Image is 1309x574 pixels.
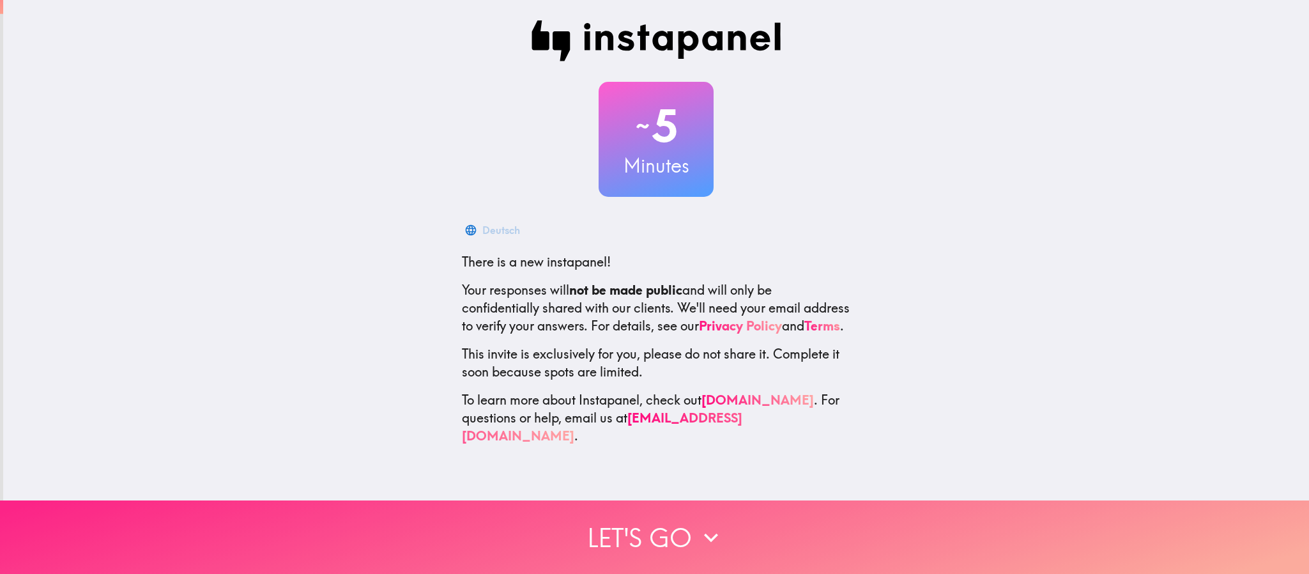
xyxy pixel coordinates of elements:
b: not be made public [569,282,682,298]
span: There is a new instapanel! [462,254,611,270]
span: ~ [634,107,652,145]
a: Privacy Policy [699,318,782,334]
a: Terms [804,318,840,334]
div: Deutsch [482,221,520,239]
img: Instapanel [531,20,781,61]
a: [DOMAIN_NAME] [701,392,814,408]
p: To learn more about Instapanel, check out . For questions or help, email us at . [462,391,850,445]
p: This invite is exclusively for you, please do not share it. Complete it soon because spots are li... [462,345,850,381]
h3: Minutes [599,152,714,179]
p: Your responses will and will only be confidentially shared with our clients. We'll need your emai... [462,281,850,335]
a: [EMAIL_ADDRESS][DOMAIN_NAME] [462,410,742,444]
h2: 5 [599,100,714,152]
button: Deutsch [462,217,525,243]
